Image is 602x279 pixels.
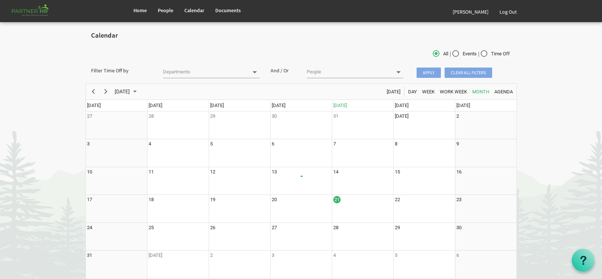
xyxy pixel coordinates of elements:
[91,32,511,39] h2: Calendar
[494,1,522,22] a: Log Out
[184,7,204,14] span: Calendar
[373,49,517,59] div: | |
[158,7,173,14] span: People
[445,68,492,78] span: Clear all filters
[86,67,157,74] div: Filter Time Off by
[417,68,441,78] span: Apply
[452,51,477,57] span: Events
[215,7,241,14] span: Documents
[481,51,510,57] span: Time Off
[163,67,248,77] input: Departments
[86,83,517,279] schedule: of August 2025
[433,51,448,57] span: All
[265,67,301,74] div: And / Or
[307,67,392,77] input: People
[447,1,494,22] a: [PERSON_NAME]
[133,7,147,14] span: Home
